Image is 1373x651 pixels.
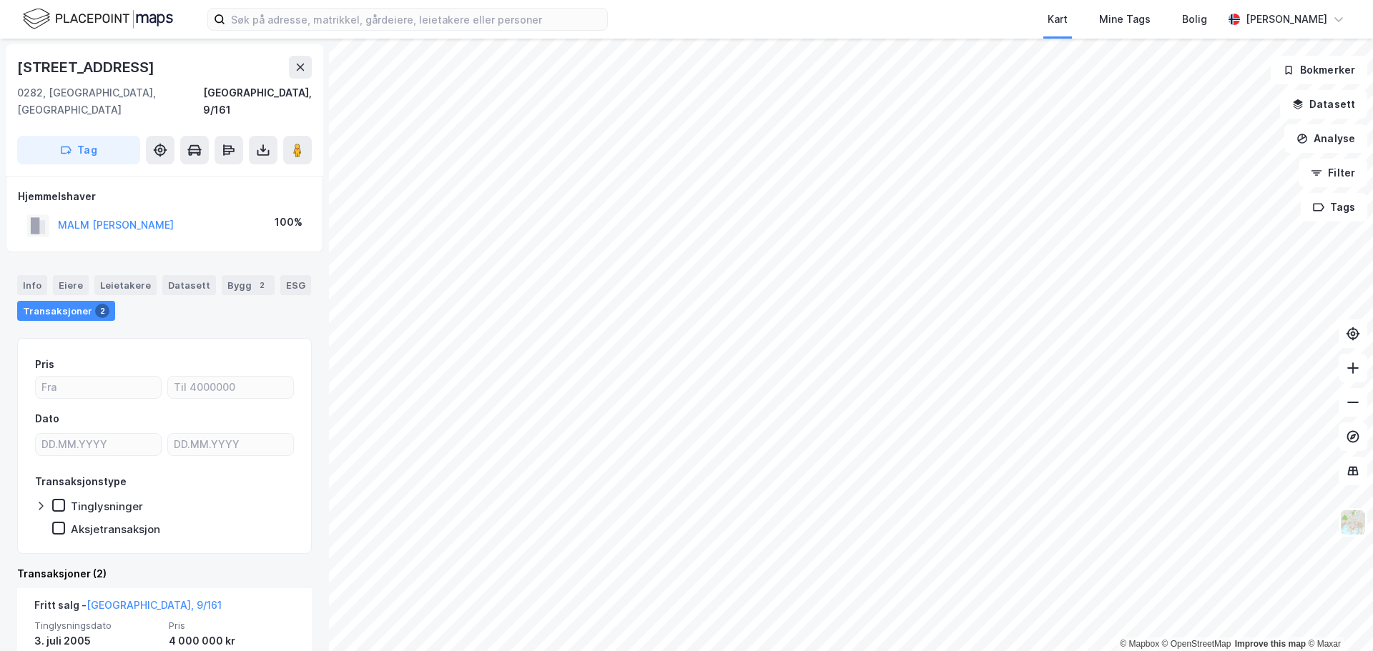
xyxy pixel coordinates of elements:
img: logo.f888ab2527a4732fd821a326f86c7f29.svg [23,6,173,31]
div: Datasett [162,275,216,295]
div: Pris [35,356,54,373]
div: Leietakere [94,275,157,295]
div: 2 [255,278,269,292]
div: 100% [275,214,302,231]
div: [GEOGRAPHIC_DATA], 9/161 [203,84,312,119]
a: OpenStreetMap [1162,639,1231,649]
div: Tinglysninger [71,500,143,513]
button: Tags [1301,193,1367,222]
button: Bokmerker [1271,56,1367,84]
div: Bygg [222,275,275,295]
div: 3. juli 2005 [34,632,160,650]
img: Z [1339,509,1367,536]
div: Transaksjoner [17,301,115,321]
div: Aksjetransaksjon [71,522,160,536]
div: Info [17,275,47,295]
div: Eiere [53,275,89,295]
a: [GEOGRAPHIC_DATA], 9/161 [87,599,222,611]
button: Filter [1299,159,1367,187]
span: Pris [169,620,295,632]
button: Tag [17,136,140,164]
div: Hjemmelshaver [18,188,311,205]
button: Datasett [1280,90,1367,119]
input: Søk på adresse, matrikkel, gårdeiere, leietakere eller personer [225,9,607,30]
a: Mapbox [1120,639,1159,649]
span: Tinglysningsdato [34,620,160,632]
div: 0282, [GEOGRAPHIC_DATA], [GEOGRAPHIC_DATA] [17,84,203,119]
div: Bolig [1182,11,1207,28]
input: DD.MM.YYYY [168,434,293,455]
div: Dato [35,410,59,427]
div: 2 [95,304,109,318]
div: 4 000 000 kr [169,632,295,650]
input: DD.MM.YYYY [36,434,161,455]
div: Mine Tags [1099,11,1151,28]
input: Fra [36,377,161,398]
a: Improve this map [1235,639,1306,649]
iframe: Chat Widget [1301,582,1373,651]
div: Fritt salg - [34,597,222,620]
input: Til 4000000 [168,377,293,398]
div: Transaksjoner (2) [17,565,312,582]
div: ESG [280,275,311,295]
div: Kart [1048,11,1068,28]
div: Transaksjonstype [35,473,127,490]
div: [STREET_ADDRESS] [17,56,157,79]
div: [PERSON_NAME] [1246,11,1327,28]
button: Analyse [1284,124,1367,153]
